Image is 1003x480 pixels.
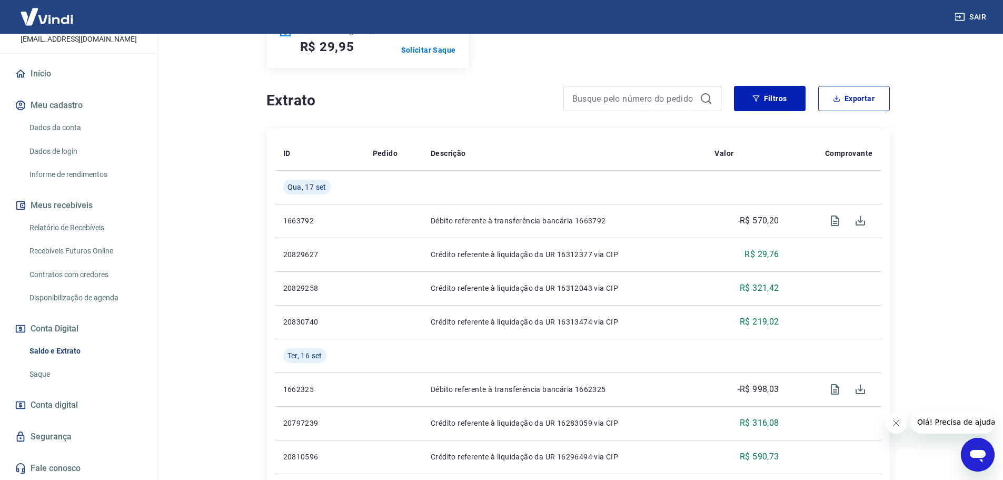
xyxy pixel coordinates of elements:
[25,217,145,239] a: Relatório de Recebíveis
[714,148,733,159] p: Valor
[431,317,698,327] p: Crédito referente à liquidação da UR 16313474 via CIP
[13,62,145,85] a: Início
[13,425,145,448] a: Segurança
[740,316,779,328] p: R$ 219,02
[886,413,907,434] iframe: Fechar mensagem
[25,264,145,286] a: Contratos com credores
[13,394,145,417] a: Conta digital
[734,86,806,111] button: Filtros
[431,215,698,226] p: Débito referente à transferência bancária 1663792
[13,457,145,480] a: Fale conosco
[911,410,995,434] iframe: Mensagem da empresa
[738,383,779,396] p: -R$ 998,03
[25,164,145,185] a: Informe de rendimentos
[431,148,466,159] p: Descrição
[21,34,137,45] p: [EMAIL_ADDRESS][DOMAIN_NAME]
[283,418,356,428] p: 20797239
[283,283,356,293] p: 20829258
[431,249,698,260] p: Crédito referente à liquidação da UR 16312377 via CIP
[572,91,696,106] input: Busque pelo número do pedido
[13,317,145,340] button: Conta Digital
[818,86,890,111] button: Exportar
[825,148,872,159] p: Comprovante
[25,141,145,162] a: Dados de login
[431,384,698,395] p: Débito referente à transferência bancária 1662325
[848,377,873,402] span: Download
[822,208,848,233] span: Visualizar
[283,317,356,327] p: 20830740
[31,398,78,413] span: Conta digital
[952,7,990,27] button: Sair
[283,452,356,462] p: 20810596
[300,38,354,55] h5: R$ 29,95
[25,364,145,385] a: Saque
[25,117,145,139] a: Dados da conta
[740,282,779,295] p: R$ 321,42
[431,283,698,293] p: Crédito referente à liquidação da UR 16312043 via CIP
[283,215,356,226] p: 1663792
[848,208,873,233] span: Download
[287,182,326,192] span: Qua, 17 set
[431,452,698,462] p: Crédito referente à liquidação da UR 16296494 via CIP
[13,94,145,117] button: Meu cadastro
[740,417,779,429] p: R$ 316,08
[13,194,145,217] button: Meus recebíveis
[287,350,322,361] span: Ter, 16 set
[283,384,356,395] p: 1662325
[25,240,145,262] a: Recebíveis Futuros Online
[961,438,995,472] iframe: Botão para abrir a janela de mensagens
[25,287,145,309] a: Disponibilização de agenda
[25,340,145,362] a: Saldo e Extrato
[6,7,88,16] span: Olá! Precisa de ajuda?
[283,249,356,260] p: 20829627
[401,45,456,55] a: Solicitar Saque
[740,450,779,463] p: R$ 590,73
[373,148,398,159] p: Pedido
[283,148,291,159] p: ID
[266,90,551,111] h4: Extrato
[13,1,81,33] img: Vindi
[431,418,698,428] p: Crédito referente à liquidação da UR 16283059 via CIP
[738,214,779,227] p: -R$ 570,20
[822,377,848,402] span: Visualizar
[744,248,779,261] p: R$ 29,76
